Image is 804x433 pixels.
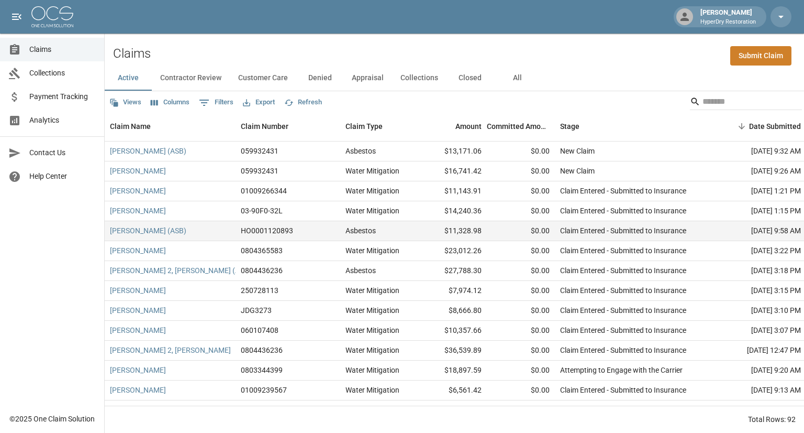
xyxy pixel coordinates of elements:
div: Claim Entered - Submitted to Insurance [560,205,686,216]
a: [PERSON_NAME] [110,245,166,256]
div: $0.00 [487,142,555,161]
div: Asbestos [345,265,376,276]
div: New Claim [560,166,595,176]
button: Views [107,94,144,111]
div: Asbestos [345,146,376,156]
div: $16,741.42 [419,161,487,181]
div: Water Mitigation [345,186,399,196]
div: Claim Number [236,112,340,141]
span: Collections [29,68,96,79]
div: $23,012.26 [419,241,487,261]
div: Water Mitigation [345,325,399,335]
span: Analytics [29,115,96,126]
div: Date Submitted [749,112,801,141]
h2: Claims [113,46,151,61]
div: $0.00 [487,181,555,201]
div: $0.00 [487,381,555,400]
div: Claim Entered - Submitted to Insurance [560,405,686,415]
a: [PERSON_NAME] 2, [PERSON_NAME] (ASB) [110,265,251,276]
div: $0.00 [487,201,555,221]
div: JDG3273 [241,305,272,316]
div: Claim Entered - Submitted to Insurance [560,345,686,355]
div: 01009239567 [241,405,287,415]
div: Water Mitigation [345,205,399,216]
div: 060107408 [241,325,278,335]
div: $0.00 [487,261,555,281]
div: Water Mitigation [345,345,399,355]
div: $11,143.91 [419,181,487,201]
div: Claim Entered - Submitted to Insurance [560,305,686,316]
div: HO0001120893 [241,225,293,236]
button: open drawer [6,6,27,27]
div: 0803344399 [241,365,283,375]
a: [PERSON_NAME] [110,365,166,375]
div: Asbestos [345,225,376,236]
div: Claim Entered - Submitted to Insurance [560,245,686,256]
span: Claims [29,44,96,55]
div: Claim Type [340,112,419,141]
div: $36,539.89 [419,341,487,361]
a: [PERSON_NAME] [110,325,166,335]
div: Search [690,93,802,112]
span: Payment Tracking [29,91,96,102]
div: $0.00 [487,241,555,261]
button: Collections [392,66,446,91]
div: Stage [555,112,712,141]
a: [PERSON_NAME] 2, [PERSON_NAME] [110,345,231,355]
div: 0804436236 [241,345,283,355]
div: Water Mitigation [345,385,399,395]
div: 03-90F0-32L [241,205,283,216]
p: HyperDry Restoration [700,18,756,27]
button: All [494,66,541,91]
button: Contractor Review [152,66,230,91]
span: Help Center [29,171,96,182]
div: 059932431 [241,146,278,156]
div: Claim Entered - Submitted to Insurance [560,265,686,276]
div: Asbestos [345,405,376,415]
button: Customer Care [230,66,296,91]
div: Claim Entered - Submitted to Insurance [560,385,686,395]
div: $0.00 [487,341,555,361]
div: $18,897.59 [419,361,487,381]
div: Water Mitigation [345,285,399,296]
span: Contact Us [29,147,96,158]
div: Stage [560,112,579,141]
div: Committed Amount [487,112,550,141]
div: $0.00 [487,301,555,321]
a: Submit Claim [730,46,791,66]
img: ocs-logo-white-transparent.png [31,6,73,27]
div: $11,328.98 [419,221,487,241]
div: Claim Type [345,112,383,141]
div: Amount [455,112,482,141]
div: © 2025 One Claim Solution [9,414,95,424]
div: $6,561.42 [419,381,487,400]
button: Export [240,94,277,111]
button: Denied [296,66,343,91]
div: 01009266344 [241,186,287,196]
div: $0.00 [487,281,555,301]
div: Water Mitigation [345,166,399,176]
a: [PERSON_NAME] (ASB) [110,225,186,236]
div: $0.00 [487,161,555,181]
div: $10,357.66 [419,321,487,341]
div: Claim Number [241,112,288,141]
a: [PERSON_NAME] [110,205,166,216]
div: Attempting to Engage with the Carrier [560,365,683,375]
div: Claim Entered - Submitted to Insurance [560,225,686,236]
div: 0804365583 [241,245,283,256]
button: Select columns [148,94,192,111]
button: Closed [446,66,494,91]
div: $0.00 [487,221,555,241]
div: Water Mitigation [345,305,399,316]
a: [PERSON_NAME] [110,166,166,176]
div: $8,666.80 [419,301,487,321]
div: Claim Name [110,112,151,141]
div: $0.00 [487,321,555,341]
div: Total Rows: 92 [748,414,796,425]
div: 059932431 [241,166,278,176]
div: Claim Name [105,112,236,141]
div: Water Mitigation [345,365,399,375]
a: [PERSON_NAME] [110,305,166,316]
div: $0.00 [487,400,555,420]
div: $0.00 [487,361,555,381]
